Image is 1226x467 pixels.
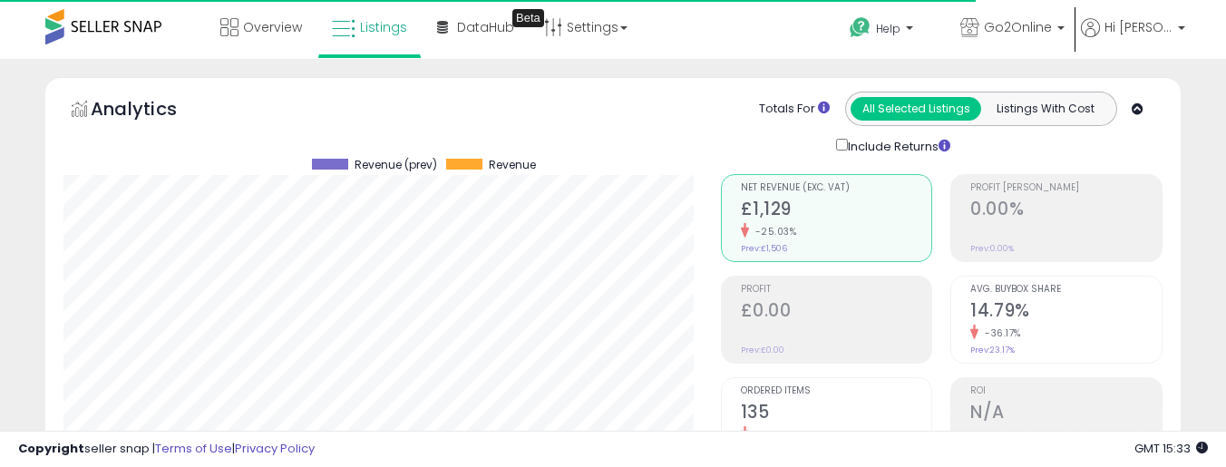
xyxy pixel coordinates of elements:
[980,97,1111,121] button: Listings With Cost
[235,440,315,457] a: Privacy Policy
[970,199,1162,223] h2: 0.00%
[360,18,407,36] span: Listings
[851,97,981,121] button: All Selected Listings
[822,135,972,156] div: Include Returns
[741,183,932,193] span: Net Revenue (Exc. VAT)
[759,101,830,118] div: Totals For
[970,386,1162,396] span: ROI
[1081,18,1185,59] a: Hi [PERSON_NAME]
[970,183,1162,193] span: Profit [PERSON_NAME]
[741,300,932,325] h2: £0.00
[849,16,871,39] i: Get Help
[355,159,437,171] span: Revenue (prev)
[1104,18,1172,36] span: Hi [PERSON_NAME]
[18,440,84,457] strong: Copyright
[155,440,232,457] a: Terms of Use
[978,326,1021,340] small: -36.17%
[741,386,932,396] span: Ordered Items
[741,243,787,254] small: Prev: £1,506
[970,402,1162,426] h2: N/A
[457,18,514,36] span: DataHub
[984,18,1052,36] span: Go2Online
[91,96,212,126] h5: Analytics
[18,441,315,458] div: seller snap | |
[876,21,900,36] span: Help
[243,18,302,36] span: Overview
[1134,440,1208,457] span: 2025-08-16 15:33 GMT
[741,402,932,426] h2: 135
[970,345,1015,355] small: Prev: 23.17%
[741,199,932,223] h2: £1,129
[835,3,944,59] a: Help
[970,243,1014,254] small: Prev: 0.00%
[970,285,1162,295] span: Avg. Buybox Share
[489,159,536,171] span: Revenue
[741,345,784,355] small: Prev: £0.00
[749,225,797,238] small: -25.03%
[970,300,1162,325] h2: 14.79%
[512,9,544,27] div: Tooltip anchor
[741,285,932,295] span: Profit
